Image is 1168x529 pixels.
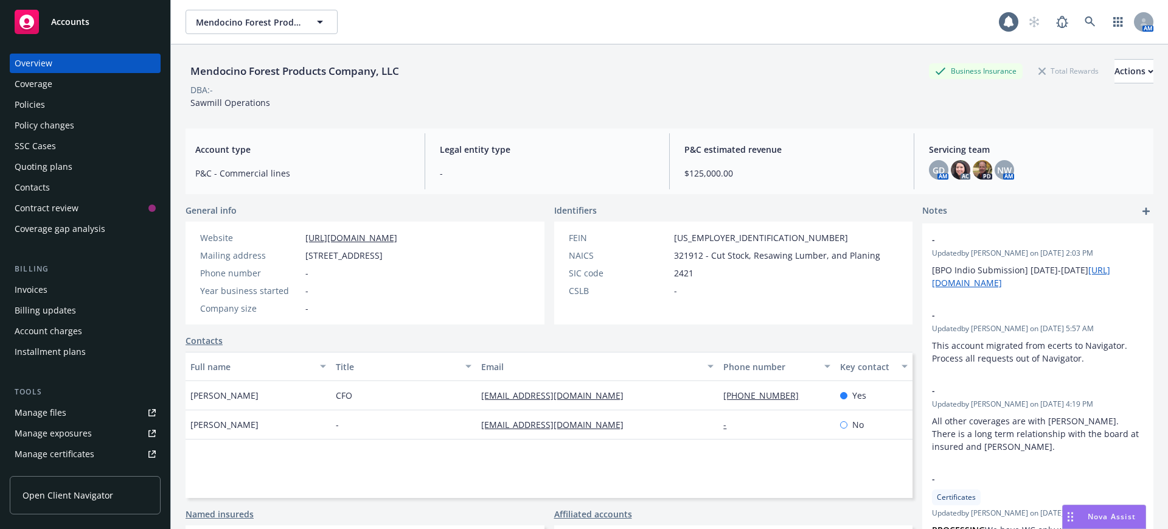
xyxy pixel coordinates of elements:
span: [US_EMPLOYER_IDENTIFICATION_NUMBER] [674,231,848,244]
a: Account charges [10,321,161,341]
a: Overview [10,54,161,73]
span: - [305,267,308,279]
div: Account charges [15,321,82,341]
button: Phone number [718,352,835,381]
div: Mailing address [200,249,301,262]
span: Updated by [PERSON_NAME] on [DATE] 4:20 PM [932,508,1144,519]
div: -Updatedby [PERSON_NAME] on [DATE] 5:57 AMThis account migrated from ecerts to Navigator. Process... [922,299,1153,374]
div: Contacts [15,178,50,197]
span: Notes [922,204,947,219]
div: Company size [200,302,301,315]
span: - [932,233,1112,246]
a: Search [1078,10,1102,34]
span: Legal entity type [440,143,655,156]
a: Contract review [10,198,161,218]
a: [URL][DOMAIN_NAME] [305,232,397,243]
span: Account type [195,143,410,156]
button: Nova Assist [1062,505,1146,529]
span: GD [933,164,945,177]
span: - [440,167,655,180]
div: Title [336,360,458,373]
a: Invoices [10,280,161,300]
a: Manage exposures [10,424,161,443]
div: Contract review [15,198,78,218]
a: Billing updates [10,301,161,320]
div: Billing [10,263,161,275]
div: Website [200,231,301,244]
span: P&C estimated revenue [684,143,899,156]
span: - [932,309,1112,321]
span: Servicing team [929,143,1144,156]
span: Accounts [51,17,89,27]
a: SSC Cases [10,136,161,156]
span: P&C - Commercial lines [195,167,410,180]
div: Total Rewards [1032,63,1105,79]
span: - [932,472,1112,485]
div: Manage claims [15,465,76,485]
div: DBA: - [190,83,213,96]
span: Certificates [937,492,976,503]
div: Drag to move [1063,505,1078,528]
a: Quoting plans [10,157,161,177]
div: Installment plans [15,342,86,362]
div: -Updatedby [PERSON_NAME] on [DATE] 4:19 PMAll other coverages are with [PERSON_NAME]. There is a ... [922,374,1153,463]
span: Updated by [PERSON_NAME] on [DATE] 5:57 AM [932,323,1144,334]
span: CFO [336,389,352,402]
a: Policies [10,95,161,114]
div: NAICS [569,249,669,262]
button: Full name [186,352,331,381]
a: - [723,419,736,430]
a: Installment plans [10,342,161,362]
p: [BPO Indio Submission] [DATE]-[DATE] [932,264,1144,289]
div: Actions [1114,60,1153,83]
div: Year business started [200,284,301,297]
div: Coverage gap analysis [15,219,105,239]
span: 321912 - Cut Stock, Resawing Lumber, and Planing [674,249,880,262]
a: Start snowing [1022,10,1046,34]
span: - [932,384,1112,397]
span: General info [186,204,237,217]
button: Key contact [835,352,912,381]
div: SIC code [569,267,669,279]
span: Mendocino Forest Products Company, LLC [196,16,301,29]
span: [PERSON_NAME] [190,389,259,402]
span: Nova Assist [1088,511,1136,522]
div: Manage files [15,403,66,422]
span: Updated by [PERSON_NAME] on [DATE] 2:03 PM [932,248,1144,259]
span: - [305,302,308,315]
div: Phone number [723,360,816,373]
span: All other coverages are with [PERSON_NAME]. There is a long term relationship with the board at i... [932,415,1141,452]
a: Affiliated accounts [554,508,632,520]
div: FEIN [569,231,669,244]
div: Overview [15,54,52,73]
div: Manage exposures [15,424,92,443]
a: add [1139,204,1153,219]
a: Manage claims [10,465,161,485]
div: Mendocino Forest Products Company, LLC [186,63,404,79]
a: Switch app [1106,10,1130,34]
a: Manage certificates [10,444,161,464]
span: NW [997,164,1012,177]
span: Open Client Navigator [23,489,113,502]
span: This account migrated from ecerts to Navigator. Process all requests out of Navigator. [932,340,1130,364]
span: $125,000.00 [684,167,899,180]
button: Email [476,352,718,381]
span: Yes [852,389,866,402]
div: Tools [10,386,161,398]
img: photo [951,160,970,180]
div: Business Insurance [929,63,1023,79]
span: [PERSON_NAME] [190,418,259,431]
a: [EMAIL_ADDRESS][DOMAIN_NAME] [481,419,633,430]
div: Coverage [15,74,52,94]
div: Policies [15,95,45,114]
span: - [674,284,677,297]
span: 2421 [674,267,693,279]
span: [STREET_ADDRESS] [305,249,383,262]
div: CSLB [569,284,669,297]
img: photo [973,160,992,180]
a: Accounts [10,5,161,39]
span: No [852,418,864,431]
div: Email [481,360,700,373]
span: Updated by [PERSON_NAME] on [DATE] 4:19 PM [932,399,1144,410]
a: [EMAIL_ADDRESS][DOMAIN_NAME] [481,390,633,401]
